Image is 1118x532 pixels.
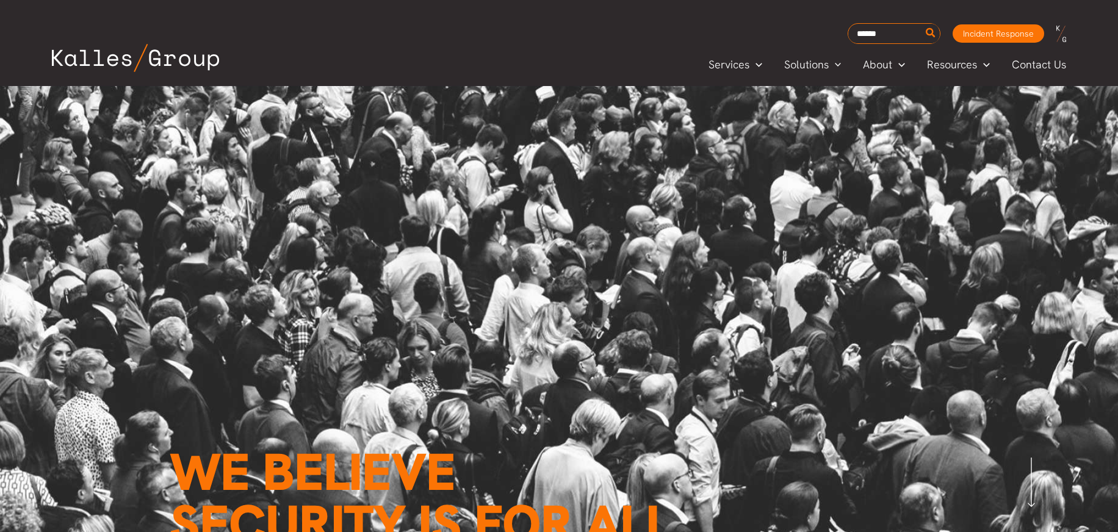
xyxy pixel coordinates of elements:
[977,56,990,74] span: Menu Toggle
[698,56,773,74] a: ServicesMenu Toggle
[1001,56,1078,74] a: Contact Us
[852,56,916,74] a: AboutMenu Toggle
[923,24,939,43] button: Search
[749,56,762,74] span: Menu Toggle
[927,56,977,74] span: Resources
[953,24,1044,43] a: Incident Response
[52,44,219,72] img: Kalles Group
[829,56,842,74] span: Menu Toggle
[916,56,1001,74] a: ResourcesMenu Toggle
[784,56,829,74] span: Solutions
[892,56,905,74] span: Menu Toggle
[698,54,1078,74] nav: Primary Site Navigation
[709,56,749,74] span: Services
[1012,56,1066,74] span: Contact Us
[773,56,853,74] a: SolutionsMenu Toggle
[863,56,892,74] span: About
